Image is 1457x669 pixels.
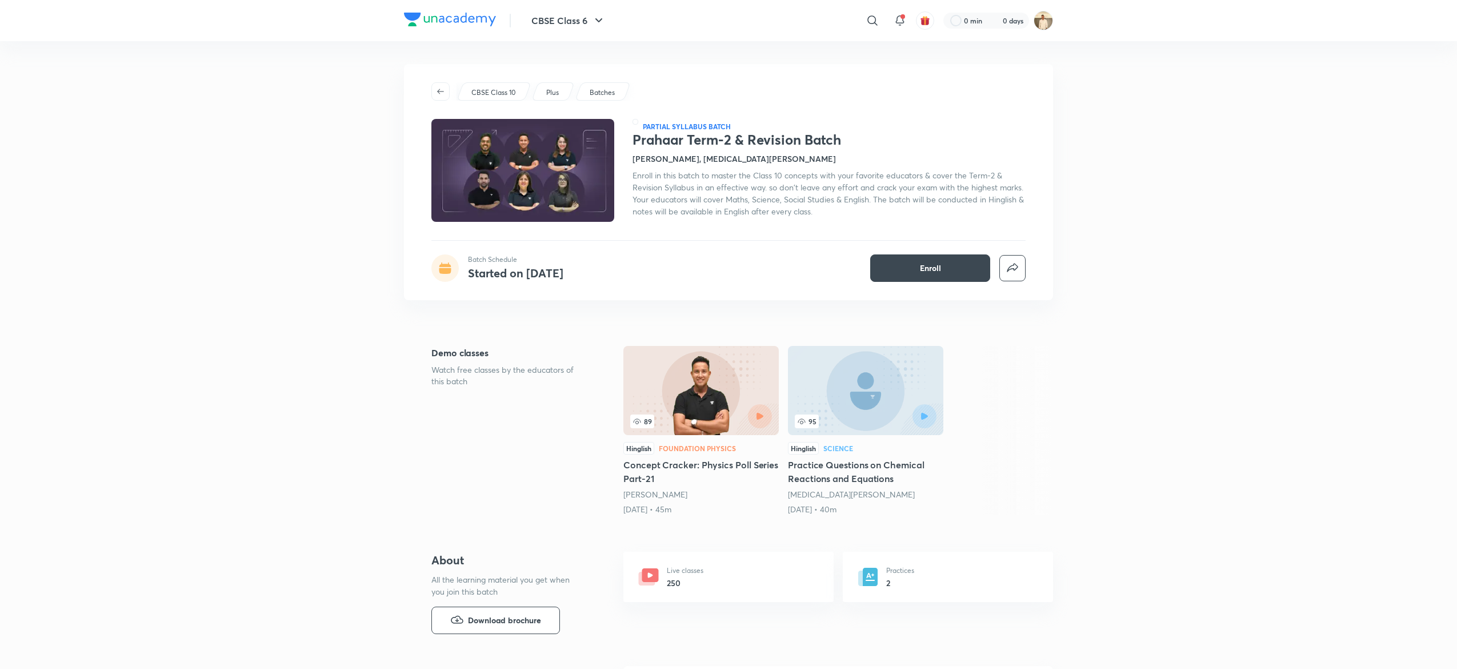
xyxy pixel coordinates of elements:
[468,265,563,281] h4: Started on [DATE]
[659,445,736,452] div: Foundation Physics
[788,489,943,500] div: Nikita Sahu
[667,577,703,589] h6: 250
[886,566,914,576] p: Practices
[525,9,613,32] button: CBSE Class 6
[788,346,943,515] a: Practice Questions on Chemical Reactions and Equations
[823,445,853,452] div: Science
[590,87,615,98] p: Batches
[788,458,943,485] h5: Practice Questions on Chemical Reactions and Equations
[630,415,654,428] span: 89
[989,15,1000,26] img: streak
[588,87,617,98] a: Batches
[667,566,703,576] p: Live classes
[795,415,819,428] span: 95
[633,153,836,165] h4: [PERSON_NAME], [MEDICAL_DATA][PERSON_NAME]
[1034,11,1053,30] img: Chandrakant Deshmukh
[431,552,587,569] h4: About
[788,489,915,500] a: [MEDICAL_DATA][PERSON_NAME]
[886,577,914,589] h6: 2
[431,574,579,598] p: All the learning material you get when you join this batch
[870,254,990,282] button: Enroll
[788,346,943,515] a: 95HinglishSciencePractice Questions on Chemical Reactions and Equations[MEDICAL_DATA][PERSON_NAME...
[431,346,587,360] h5: Demo classes
[545,87,561,98] a: Plus
[546,87,559,98] p: Plus
[431,607,560,634] button: Download brochure
[468,614,541,627] span: Download brochure
[471,87,515,98] p: CBSE Class 10
[920,15,930,26] img: avatar
[623,489,779,500] div: Alok Choubey
[633,170,1024,217] span: Enroll in this batch to master the Class 10 concepts with your favorite educators & cover the Ter...
[470,87,518,98] a: CBSE Class 10
[623,442,654,455] div: Hinglish
[623,346,779,515] a: Concept Cracker: Physics Poll Series Part-21
[404,13,496,26] img: Company Logo
[643,122,731,131] p: Partial syllabus Batch
[404,13,496,29] a: Company Logo
[430,118,616,223] img: Thumbnail
[623,346,779,515] a: 89HinglishFoundation PhysicsConcept Cracker: Physics Poll Series Part-21[PERSON_NAME][DATE] • 45m
[623,504,779,515] div: 6th Aug • 45m
[431,364,587,387] p: Watch free classes by the educators of this batch
[623,489,687,500] a: [PERSON_NAME]
[633,132,1026,148] h1: Prahaar Term-2 & Revision Batch
[920,262,941,274] span: Enroll
[916,11,934,30] button: avatar
[788,442,819,455] div: Hinglish
[468,254,563,265] p: Batch Schedule
[788,504,943,515] div: 27th Jun • 40m
[623,458,779,485] h5: Concept Cracker: Physics Poll Series Part-21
